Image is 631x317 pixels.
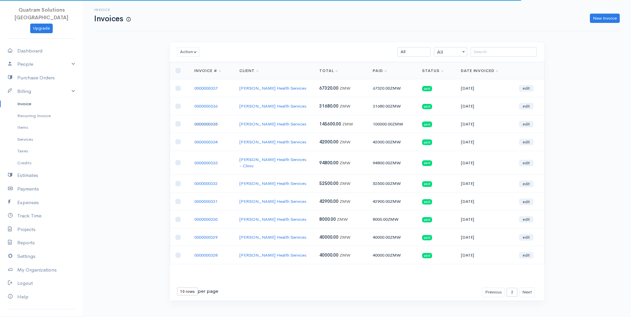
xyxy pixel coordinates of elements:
span: 67320.00 [319,85,339,91]
td: [DATE] [456,97,514,115]
td: [DATE] [456,246,514,264]
span: paid [422,235,432,240]
td: 42000.00 [367,133,417,151]
span: 42000.00 [319,139,339,145]
span: All [434,47,467,57]
td: 67320.00 [367,79,417,97]
a: [PERSON_NAME] Health Services [239,85,306,91]
td: 100000.00 [367,115,417,133]
span: 42900.00 [319,198,339,204]
div: per page [177,287,218,295]
a: 0000000334 [194,139,218,145]
h1: Invoices [94,15,131,23]
a: edit [519,181,534,187]
span: ZMW [390,198,401,204]
a: [PERSON_NAME] Health Services - Clinic [239,157,306,169]
a: [PERSON_NAME] Health Services [239,198,306,204]
span: ZMW [390,160,401,166]
span: ZMW [340,181,350,186]
span: paid [422,139,432,145]
a: edit [519,234,534,241]
span: ZMW [340,85,350,91]
a: edit [519,160,534,166]
td: 94800.00 [367,151,417,175]
a: [PERSON_NAME] Health Services [239,103,306,109]
a: edit [519,198,534,205]
a: edit [519,216,534,223]
a: [PERSON_NAME] Health Services [239,234,306,240]
span: ZMW [390,85,401,91]
span: ZMW [340,198,350,204]
td: 52500.00 [367,175,417,193]
span: Quatram Solutions [GEOGRAPHIC_DATA] [15,7,68,21]
a: [PERSON_NAME] Health Services [239,139,306,145]
span: ZMW [342,121,353,127]
span: ZMW [390,181,401,186]
span: All [434,47,467,56]
span: ZMW [340,160,350,166]
span: ZMW [340,252,350,258]
a: Client [239,68,259,73]
a: [PERSON_NAME] Health Services [239,181,306,186]
span: paid [422,253,432,258]
a: edit [519,85,534,92]
td: [DATE] [456,175,514,193]
a: Status [422,68,444,73]
td: [DATE] [456,228,514,246]
a: edit [519,103,534,110]
a: [PERSON_NAME] Health Services [239,121,306,127]
td: [DATE] [456,210,514,228]
span: 40000.00 [319,234,339,240]
a: 0000000330 [194,216,218,222]
span: 94800.00 [319,160,339,166]
td: 40000.00 [367,246,417,264]
a: edit [519,121,534,127]
span: 52500.00 [319,181,339,186]
button: Previous [482,287,505,297]
span: paid [422,199,432,204]
span: paid [422,160,432,166]
h6: Invoice [94,8,131,12]
span: paid [422,104,432,109]
a: Paid [373,68,387,73]
a: edit [519,139,534,145]
td: 31680.00 [367,97,417,115]
td: 40000.00 [367,228,417,246]
span: paid [422,181,432,187]
td: 8000.00 [367,210,417,228]
td: [DATE] [456,151,514,175]
span: ZMW [390,103,401,109]
a: 0000000328 [194,252,218,258]
span: paid [422,217,432,222]
a: 0000000329 [194,234,218,240]
span: How to create your first Invoice? [126,17,131,22]
span: ZMW [340,234,350,240]
span: ZMW [337,216,348,222]
span: 31680.00 [319,103,339,109]
span: ZMW [392,121,403,127]
a: 0000000336 [194,103,218,109]
span: ZMW [388,216,399,222]
span: 40000.00 [319,252,339,258]
a: edit [519,252,534,259]
span: 145600.00 [319,121,341,127]
span: paid [422,121,432,127]
a: [PERSON_NAME] Health Services [239,216,306,222]
input: Search [471,47,537,57]
span: ZMW [340,139,350,145]
span: ZMW [390,234,401,240]
span: paid [422,86,432,91]
a: Invoice # [194,68,221,73]
a: 0000000337 [194,85,218,91]
button: Next [519,287,535,297]
a: 0000000332 [194,181,218,186]
td: [DATE] [456,193,514,210]
span: 8000.00 [319,216,336,222]
a: 0000000331 [194,198,218,204]
a: Date Invoiced [461,68,498,73]
td: [DATE] [456,79,514,97]
a: Total [319,68,338,73]
a: 0000000335 [194,121,218,127]
a: [PERSON_NAME] Health Services [239,252,306,258]
a: New Invoice [590,14,620,23]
